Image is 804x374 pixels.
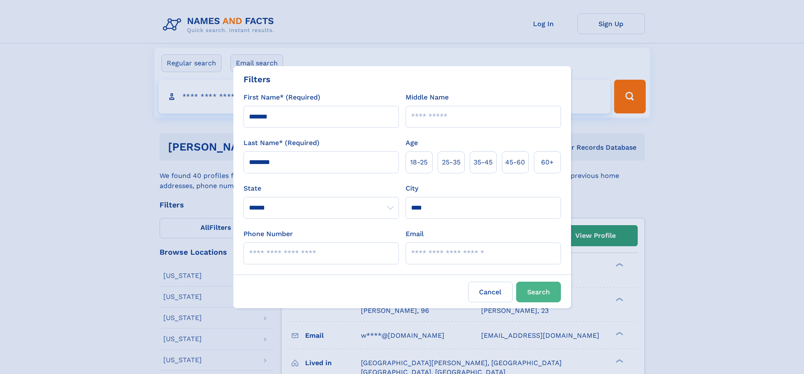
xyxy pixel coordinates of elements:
[244,229,293,239] label: Phone Number
[442,157,460,167] span: 25‑35
[516,282,561,302] button: Search
[406,229,424,239] label: Email
[468,282,513,302] label: Cancel
[474,157,493,167] span: 35‑45
[541,157,554,167] span: 60+
[244,73,271,86] div: Filters
[244,183,399,194] label: State
[244,92,320,102] label: First Name* (Required)
[406,92,449,102] label: Middle Name
[410,157,428,167] span: 18‑25
[505,157,525,167] span: 45‑60
[406,138,418,148] label: Age
[406,183,418,194] label: City
[244,138,319,148] label: Last Name* (Required)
